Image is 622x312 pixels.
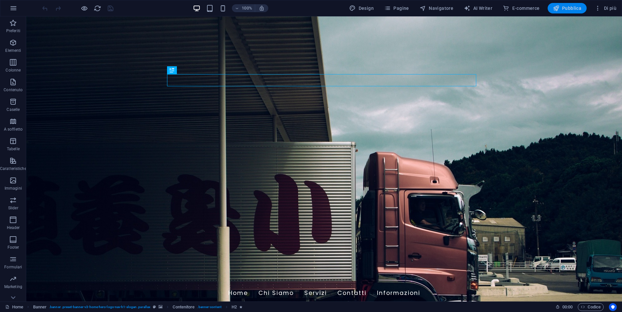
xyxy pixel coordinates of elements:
button: Clicca qui per lasciare la modalità di anteprima e continuare la modifica [80,4,88,12]
p: Preferiti [6,28,20,33]
button: Codice [578,303,604,311]
p: Formulari [4,264,22,270]
button: AI Writer [461,3,495,13]
p: Header [7,225,20,230]
span: 00 00 [562,303,573,311]
span: Di più [594,5,616,11]
div: Design (Ctrl+Alt+Y) [347,3,376,13]
span: Pubblica [553,5,582,11]
p: Contenuto [4,87,23,93]
p: Colonne [6,68,21,73]
i: Ricarica la pagina [94,5,101,12]
span: Codice [581,303,601,311]
i: L'elemento contiene un'animazione [239,305,242,309]
p: Marketing [4,284,22,289]
button: Design [347,3,376,13]
span: E-commerce [503,5,539,11]
button: Usercentrics [609,303,617,311]
button: Navigatore [417,3,456,13]
h6: Tempo sessione [556,303,573,311]
button: Di più [592,3,619,13]
i: Quando ridimensioni, regola automaticamente il livello di zoom in modo che corrisponda al disposi... [259,5,265,11]
button: Pubblica [548,3,587,13]
span: Fai clic per selezionare. Doppio clic per modificare [232,303,237,311]
span: Design [349,5,374,11]
a: Fai clic per annullare la selezione. Doppio clic per aprire le pagine [5,303,23,311]
button: E-commerce [500,3,542,13]
button: 100% [232,4,255,12]
p: A soffietto [4,127,23,132]
p: Tabelle [7,146,20,152]
p: Slider [8,205,18,211]
p: Caselle [7,107,20,112]
span: Fai clic per selezionare. Doppio clic per modificare [173,303,195,311]
span: AI Writer [464,5,492,11]
span: . banner-content [197,303,221,311]
button: Pagine [382,3,412,13]
span: Navigatore [420,5,453,11]
span: : [567,304,568,309]
i: Questo elemento contiene uno sfondo [159,305,162,309]
p: Immagini [5,186,22,191]
p: Footer [8,245,19,250]
i: Questo elemento è un preset personalizzabile [153,305,156,309]
h6: 100% [242,4,252,12]
p: Elementi [5,48,21,53]
button: reload [93,4,101,12]
span: Fai clic per selezionare. Doppio clic per modificare [33,303,47,311]
span: Pagine [384,5,409,11]
span: . banner .preset-banner-v3-home-hero-logo-nav-h1-slogan .parallax [49,303,150,311]
nav: breadcrumb [33,303,243,311]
